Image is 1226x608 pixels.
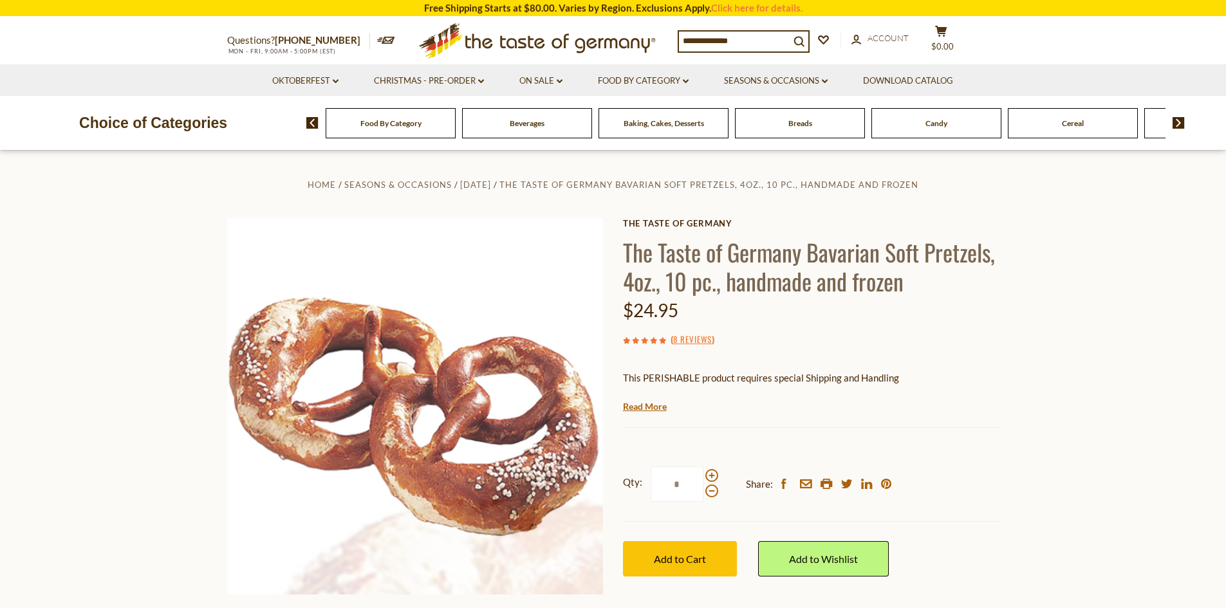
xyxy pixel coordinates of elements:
button: Add to Cart [623,541,737,576]
a: Download Catalog [863,74,953,88]
a: Beverages [510,118,544,128]
a: Christmas - PRE-ORDER [374,74,484,88]
a: Oktoberfest [272,74,339,88]
strong: Qty: [623,474,642,490]
a: Seasons & Occasions [344,180,452,190]
a: Add to Wishlist [758,541,889,576]
a: The Taste of Germany Bavarian Soft Pretzels, 4oz., 10 pc., handmade and frozen [499,180,918,190]
span: Account [868,33,909,43]
img: next arrow [1173,117,1185,129]
span: Share: [746,476,773,492]
a: Cereal [1062,118,1084,128]
p: Questions? [227,32,370,49]
li: We will ship this product in heat-protective packaging and ice. [635,396,999,412]
a: 8 Reviews [673,333,712,347]
a: Click here for details. [711,2,803,14]
img: previous arrow [306,117,319,129]
a: Account [851,32,909,46]
h1: The Taste of Germany Bavarian Soft Pretzels, 4oz., 10 pc., handmade and frozen [623,237,999,295]
img: The Taste of Germany Bavarian Soft Pretzels, 4oz., 10 pc., handmade and frozen [227,218,604,594]
a: Read More [623,400,667,413]
button: $0.00 [922,25,961,57]
a: Food By Category [598,74,689,88]
a: Candy [925,118,947,128]
a: Breads [788,118,812,128]
a: [PHONE_NUMBER] [275,34,360,46]
a: On Sale [519,74,562,88]
a: The Taste of Germany [623,218,999,228]
span: ( ) [671,333,714,345]
a: Food By Category [360,118,422,128]
a: Baking, Cakes, Desserts [624,118,704,128]
span: MON - FRI, 9:00AM - 5:00PM (EST) [227,48,337,55]
span: Add to Cart [654,553,706,565]
a: [DATE] [460,180,491,190]
p: This PERISHABLE product requires special Shipping and Handling [623,370,999,386]
a: Seasons & Occasions [724,74,828,88]
span: $0.00 [931,41,954,51]
input: Qty: [651,466,703,502]
a: Home [308,180,336,190]
span: $24.95 [623,299,678,321]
